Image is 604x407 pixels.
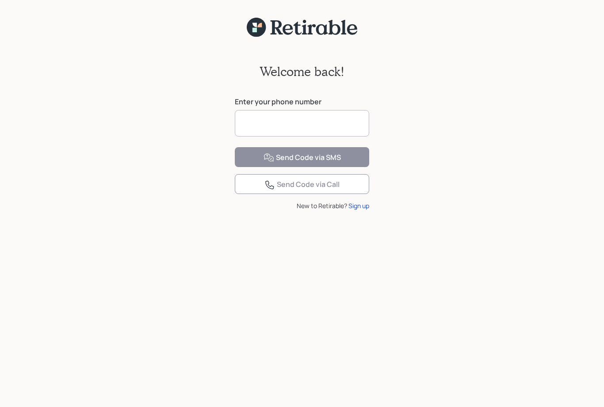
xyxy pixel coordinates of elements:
h2: Welcome back! [260,64,344,79]
div: Send Code via SMS [264,152,341,163]
button: Send Code via SMS [235,147,369,167]
div: Send Code via Call [264,179,340,190]
label: Enter your phone number [235,97,369,107]
div: New to Retirable? [235,201,369,210]
div: Sign up [348,201,369,210]
button: Send Code via Call [235,174,369,194]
